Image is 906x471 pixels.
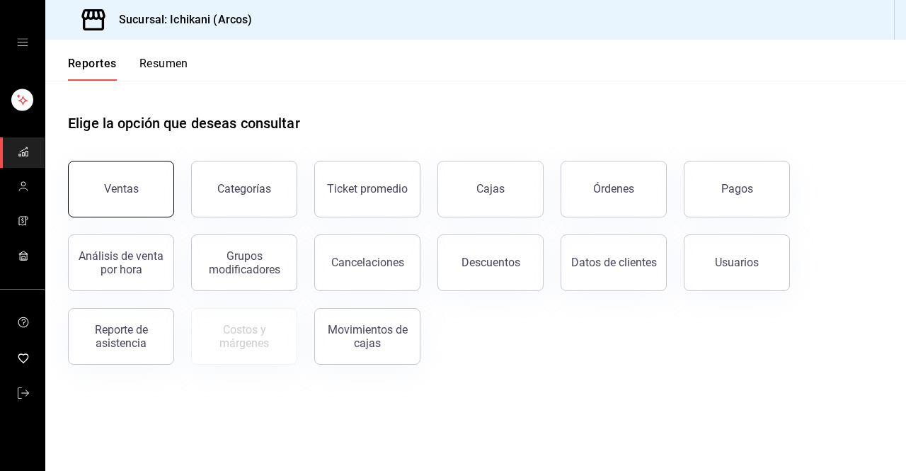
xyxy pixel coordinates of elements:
div: Usuarios [715,256,759,269]
button: Órdenes [561,161,667,217]
button: Análisis de venta por hora [68,234,174,291]
button: Usuarios [684,234,790,291]
button: open drawer [17,37,28,48]
div: Datos de clientes [571,256,657,269]
div: Órdenes [593,182,634,195]
div: Descuentos [461,256,520,269]
button: Ticket promedio [314,161,420,217]
h1: Elige la opción que deseas consultar [68,113,300,134]
div: Cancelaciones [331,256,404,269]
button: Cajas [437,161,544,217]
div: Costos y márgenes [200,323,288,350]
div: Ventas [104,182,139,195]
div: Movimientos de cajas [323,323,411,350]
button: Movimientos de cajas [314,308,420,365]
button: Categorías [191,161,297,217]
button: Contrata inventarios para ver este reporte [191,308,297,365]
div: Grupos modificadores [200,249,288,276]
div: Reporte de asistencia [77,323,165,350]
button: Resumen [139,57,188,81]
button: Descuentos [437,234,544,291]
button: Grupos modificadores [191,234,297,291]
div: Análisis de venta por hora [77,249,165,276]
div: Categorías [217,182,271,195]
button: Pagos [684,161,790,217]
button: Datos de clientes [561,234,667,291]
h3: Sucursal: Ichikani (Arcos) [108,11,252,28]
div: Cajas [476,182,505,195]
button: Reportes [68,57,117,81]
button: Reporte de asistencia [68,308,174,365]
div: Ticket promedio [327,182,408,195]
button: Cancelaciones [314,234,420,291]
button: Ventas [68,161,174,217]
div: Pagos [721,182,753,195]
div: navigation tabs [68,57,188,81]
